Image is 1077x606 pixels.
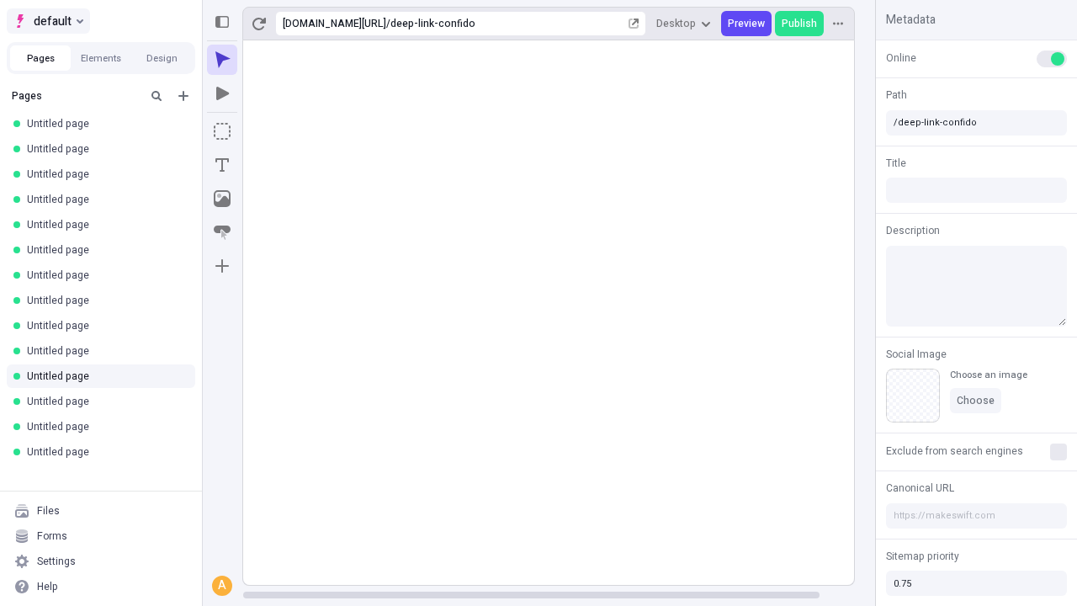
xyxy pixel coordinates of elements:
[27,294,182,307] div: Untitled page
[775,11,824,36] button: Publish
[37,504,60,518] div: Files
[27,344,182,358] div: Untitled page
[27,395,182,408] div: Untitled page
[173,86,194,106] button: Add new
[37,529,67,543] div: Forms
[386,17,390,30] div: /
[886,88,907,103] span: Path
[886,549,959,564] span: Sitemap priority
[10,45,71,71] button: Pages
[886,481,954,496] span: Canonical URL
[34,11,72,31] span: default
[12,89,140,103] div: Pages
[728,17,765,30] span: Preview
[7,8,90,34] button: Select site
[782,17,817,30] span: Publish
[27,445,182,459] div: Untitled page
[71,45,131,71] button: Elements
[886,156,906,171] span: Title
[650,11,718,36] button: Desktop
[656,17,696,30] span: Desktop
[950,369,1027,381] div: Choose an image
[27,369,182,383] div: Untitled page
[886,223,940,238] span: Description
[27,167,182,181] div: Untitled page
[27,193,182,206] div: Untitled page
[207,217,237,247] button: Button
[131,45,192,71] button: Design
[886,444,1023,459] span: Exclude from search engines
[886,347,947,362] span: Social Image
[721,11,772,36] button: Preview
[214,577,231,594] div: A
[37,580,58,593] div: Help
[27,268,182,282] div: Untitled page
[207,116,237,146] button: Box
[27,142,182,156] div: Untitled page
[37,555,76,568] div: Settings
[283,17,386,30] div: [URL][DOMAIN_NAME]
[27,420,182,433] div: Untitled page
[27,243,182,257] div: Untitled page
[886,503,1067,529] input: https://makeswift.com
[207,150,237,180] button: Text
[27,319,182,332] div: Untitled page
[27,218,182,231] div: Untitled page
[886,50,916,66] span: Online
[957,394,995,407] span: Choose
[390,17,625,30] div: deep-link-confido
[950,388,1001,413] button: Choose
[27,117,182,130] div: Untitled page
[207,183,237,214] button: Image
